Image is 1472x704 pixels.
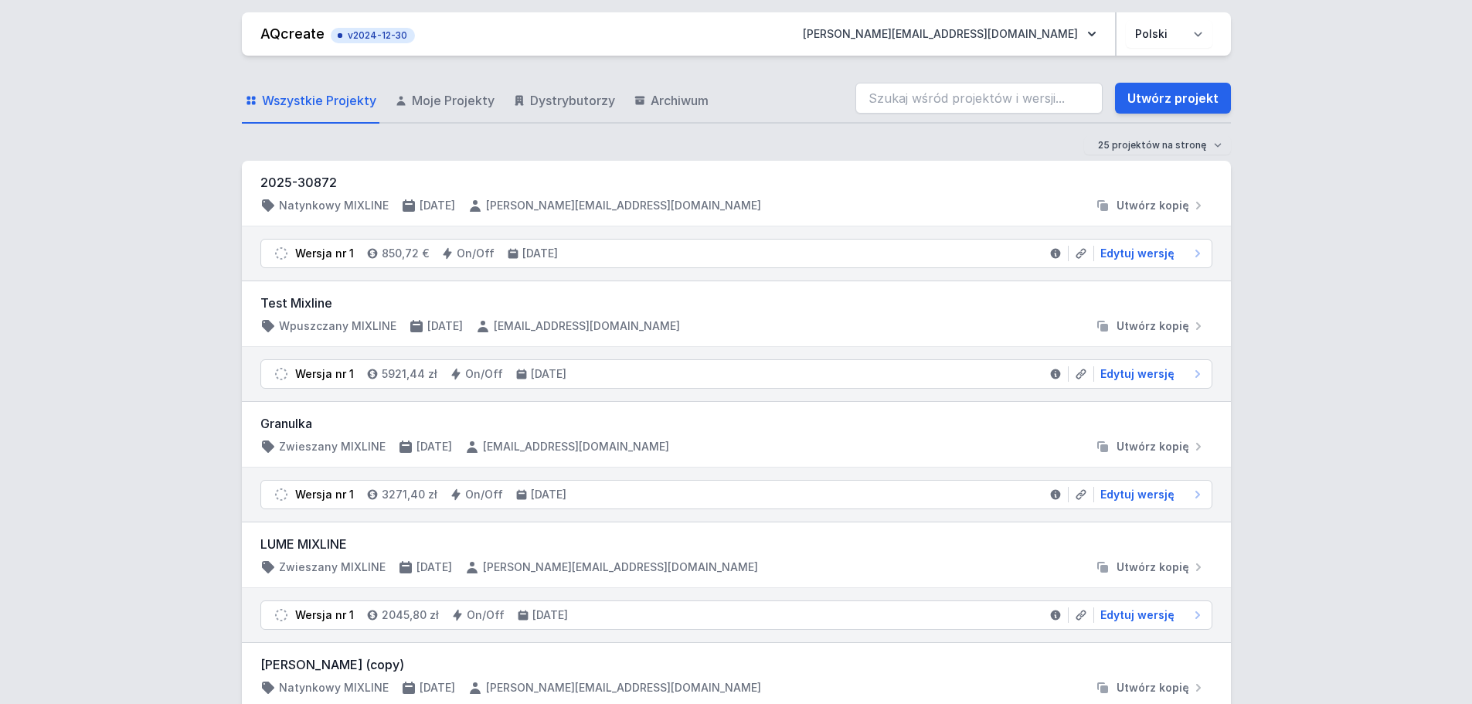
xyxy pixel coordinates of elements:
span: Utwórz kopię [1117,439,1189,454]
a: Wszystkie Projekty [242,79,379,124]
h4: 3271,40 zł [382,487,437,502]
span: Moje Projekty [412,91,495,110]
div: Wersja nr 1 [295,366,354,382]
div: Wersja nr 1 [295,607,354,623]
h4: [DATE] [420,680,455,695]
h4: [PERSON_NAME][EMAIL_ADDRESS][DOMAIN_NAME] [486,680,761,695]
div: Wersja nr 1 [295,246,354,261]
h4: Zwieszany MIXLINE [279,559,386,575]
h4: [PERSON_NAME][EMAIL_ADDRESS][DOMAIN_NAME] [486,198,761,213]
a: Moje Projekty [392,79,498,124]
h4: 5921,44 zł [382,366,437,382]
span: Edytuj wersję [1100,366,1175,382]
h4: [DATE] [531,487,566,502]
img: draft.svg [274,487,289,502]
span: Wszystkie Projekty [262,91,376,110]
h4: On/Off [465,487,503,502]
h3: [PERSON_NAME] (copy) [260,655,1212,674]
h4: 2045,80 zł [382,607,439,623]
img: draft.svg [274,366,289,382]
h4: On/Off [467,607,505,623]
h4: Natynkowy MIXLINE [279,198,389,213]
h4: [DATE] [522,246,558,261]
span: Archiwum [651,91,709,110]
input: Szukaj wśród projektów i wersji... [855,83,1103,114]
a: Dystrybutorzy [510,79,618,124]
a: AQcreate [260,26,325,42]
h4: On/Off [465,366,503,382]
button: Utwórz kopię [1089,680,1212,695]
a: Archiwum [631,79,712,124]
h4: [DATE] [416,439,452,454]
button: Utwórz kopię [1089,198,1212,213]
h4: [DATE] [532,607,568,623]
span: Utwórz kopię [1117,318,1189,334]
button: Utwórz kopię [1089,439,1212,454]
span: Edytuj wersję [1100,607,1175,623]
a: Utwórz projekt [1115,83,1231,114]
h4: [DATE] [420,198,455,213]
a: Edytuj wersję [1094,607,1205,623]
h3: Granulka [260,414,1212,433]
span: v2024-12-30 [338,29,407,42]
h4: [DATE] [416,559,452,575]
h4: 850,72 € [382,246,429,261]
h4: On/Off [457,246,495,261]
h4: [DATE] [531,366,566,382]
a: Edytuj wersję [1094,246,1205,261]
button: Utwórz kopię [1089,318,1212,334]
h4: Wpuszczany MIXLINE [279,318,396,334]
span: Edytuj wersję [1100,246,1175,261]
select: Wybierz język [1126,20,1212,48]
span: Utwórz kopię [1117,559,1189,575]
span: Dystrybutorzy [530,91,615,110]
a: Edytuj wersję [1094,366,1205,382]
h4: [EMAIL_ADDRESS][DOMAIN_NAME] [483,439,669,454]
img: draft.svg [274,607,289,623]
span: Utwórz kopię [1117,198,1189,213]
span: Edytuj wersję [1100,487,1175,502]
a: Edytuj wersję [1094,487,1205,502]
button: [PERSON_NAME][EMAIL_ADDRESS][DOMAIN_NAME] [790,20,1109,48]
h4: [EMAIL_ADDRESS][DOMAIN_NAME] [494,318,680,334]
h3: 2025-30872 [260,173,1212,192]
h3: LUME MIXLINE [260,535,1212,553]
span: Utwórz kopię [1117,680,1189,695]
h4: [DATE] [427,318,463,334]
h4: [PERSON_NAME][EMAIL_ADDRESS][DOMAIN_NAME] [483,559,758,575]
div: Wersja nr 1 [295,487,354,502]
h4: Natynkowy MIXLINE [279,680,389,695]
button: v2024-12-30 [331,25,415,43]
img: draft.svg [274,246,289,261]
h4: Zwieszany MIXLINE [279,439,386,454]
h3: Test Mixline [260,294,1212,312]
button: Utwórz kopię [1089,559,1212,575]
